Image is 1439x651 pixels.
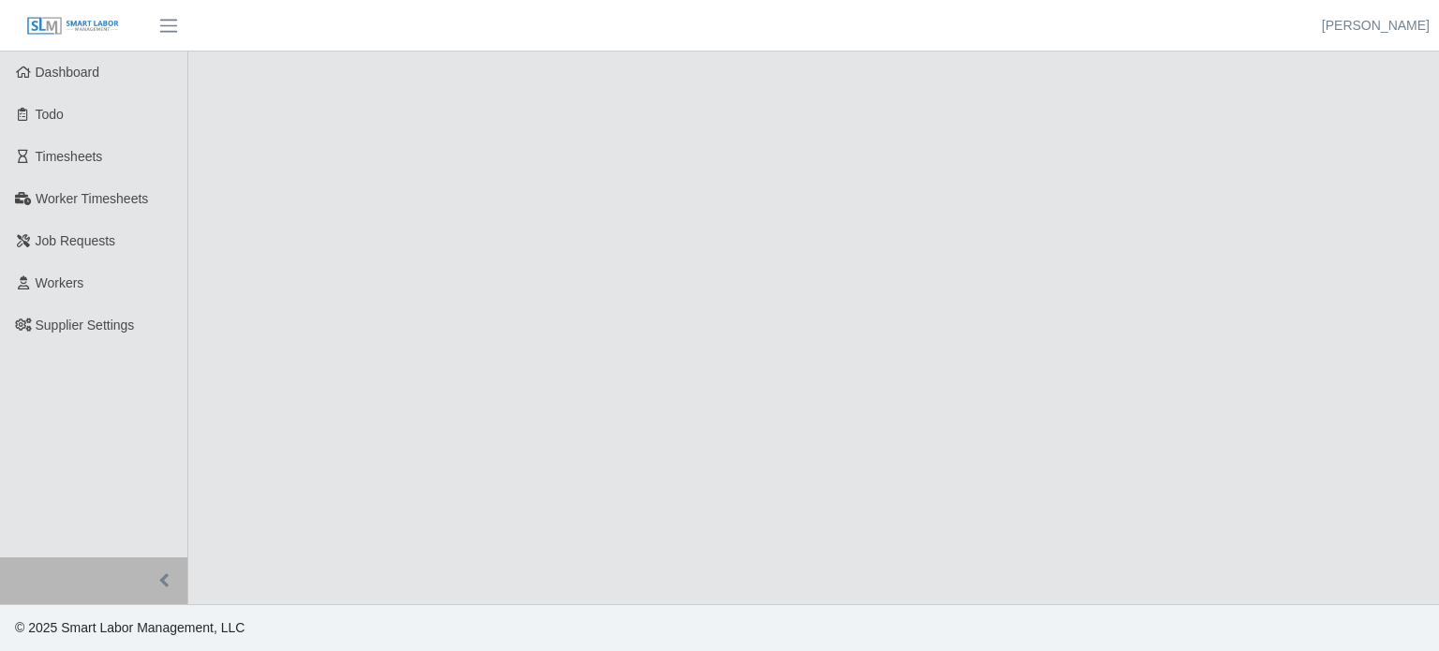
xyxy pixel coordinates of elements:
img: SLM Logo [26,16,120,37]
span: Dashboard [36,65,100,80]
span: Worker Timesheets [36,191,148,206]
span: Workers [36,275,84,290]
span: Timesheets [36,149,103,164]
a: [PERSON_NAME] [1322,16,1430,36]
span: Job Requests [36,233,116,248]
span: Todo [36,107,64,122]
span: © 2025 Smart Labor Management, LLC [15,620,245,635]
span: Supplier Settings [36,318,135,333]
